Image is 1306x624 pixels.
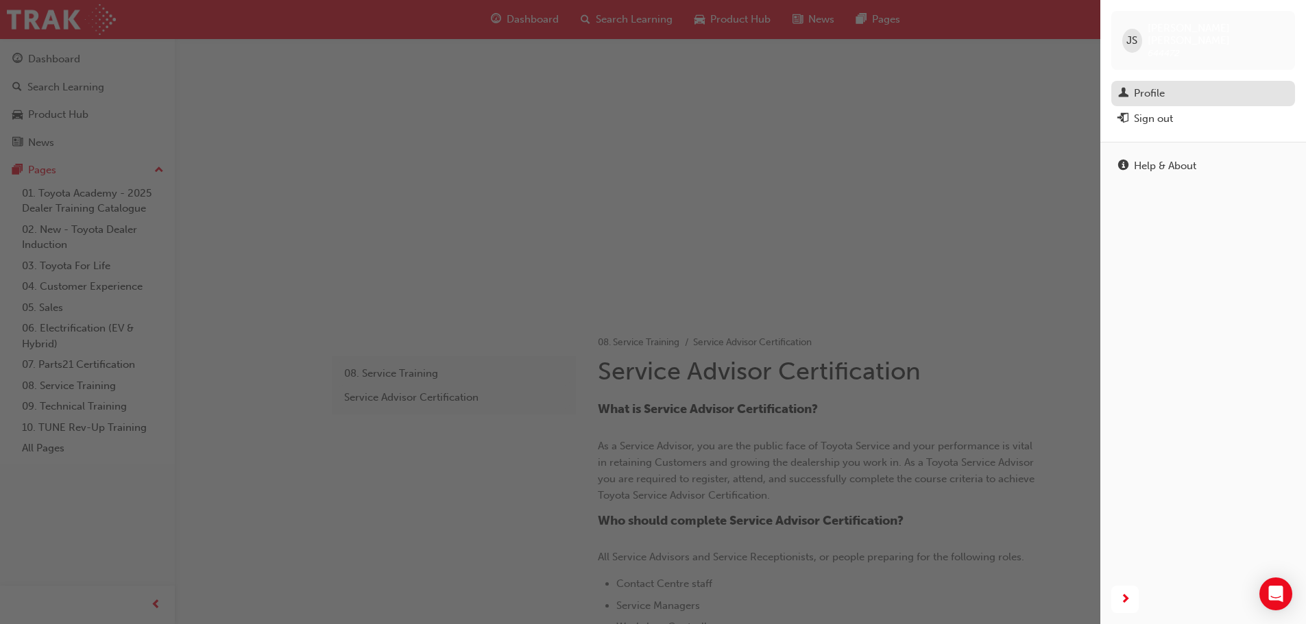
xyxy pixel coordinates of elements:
span: 644472 [1148,47,1180,59]
a: Profile [1111,81,1295,106]
span: man-icon [1118,88,1128,100]
span: next-icon [1120,591,1130,608]
div: Help & About [1134,158,1196,174]
span: [PERSON_NAME] [PERSON_NAME] [1148,22,1284,47]
div: Profile [1134,86,1165,101]
a: Help & About [1111,153,1295,179]
div: Open Intercom Messenger [1259,577,1292,610]
span: info-icon [1118,160,1128,173]
div: Sign out [1134,111,1173,127]
span: JS [1126,33,1137,49]
button: Sign out [1111,106,1295,132]
span: exit-icon [1118,113,1128,125]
